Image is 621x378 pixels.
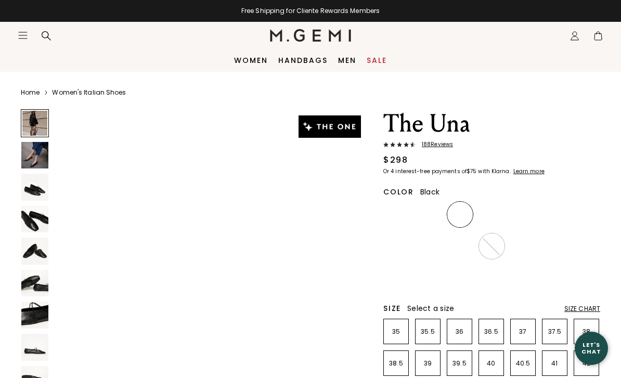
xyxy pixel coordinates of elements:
a: Women's Italian Shoes [52,88,126,97]
img: Gold [575,203,599,226]
img: Silver [385,234,408,258]
img: The Una [21,270,48,297]
img: The Una [21,302,48,329]
p: 38 [574,328,599,336]
a: 188Reviews [383,141,600,150]
div: Size Chart [564,305,600,313]
a: Learn more [512,168,545,175]
span: Select a size [407,303,454,314]
p: 35.5 [416,328,440,336]
img: The One tag [299,115,361,138]
p: 42 [574,359,599,368]
a: Men [338,56,356,64]
img: The Una [21,238,48,265]
p: 37 [511,328,535,336]
p: 39 [416,359,440,368]
img: Chocolate [480,234,503,258]
klarna-placement-style-amount: $75 [467,167,476,175]
a: Sale [367,56,387,64]
img: Black [448,203,472,226]
a: Handbags [278,56,328,64]
h2: Color [383,188,414,196]
p: 35 [384,328,408,336]
img: Ecru [544,234,567,258]
span: 188 Review s [416,141,453,148]
img: Leopard Print [417,203,440,226]
img: Antique Rose [512,234,535,258]
p: 36.5 [479,328,503,336]
a: Women [234,56,268,64]
h2: Size [383,304,401,312]
p: 36 [447,328,472,336]
p: 40 [479,359,503,368]
img: Ballerina Pink [575,234,599,258]
img: Gunmetal [417,234,440,258]
p: 41 [542,359,567,368]
img: Light Tan [385,203,408,226]
p: 40.5 [511,359,535,368]
img: The Una [21,206,48,233]
a: Home [21,88,40,97]
img: M.Gemi [270,29,352,42]
klarna-placement-style-body: with Klarna [478,167,512,175]
p: 37.5 [542,328,567,336]
p: 39.5 [447,359,472,368]
span: Black [420,187,439,197]
klarna-placement-style-cta: Learn more [513,167,545,175]
img: Midnight Blue [512,203,535,226]
p: 38.5 [384,359,408,368]
button: Open site menu [18,30,28,41]
img: Burgundy [544,203,567,226]
h1: The Una [383,109,600,138]
img: The Una [21,174,48,201]
div: $298 [383,154,408,166]
img: The Una [21,334,48,361]
img: Military [448,234,472,258]
klarna-placement-style-body: Or 4 interest-free payments of [383,167,467,175]
div: Let's Chat [575,342,608,355]
img: Navy [385,266,408,290]
img: Cocoa [480,203,503,226]
img: The Una [21,142,48,169]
